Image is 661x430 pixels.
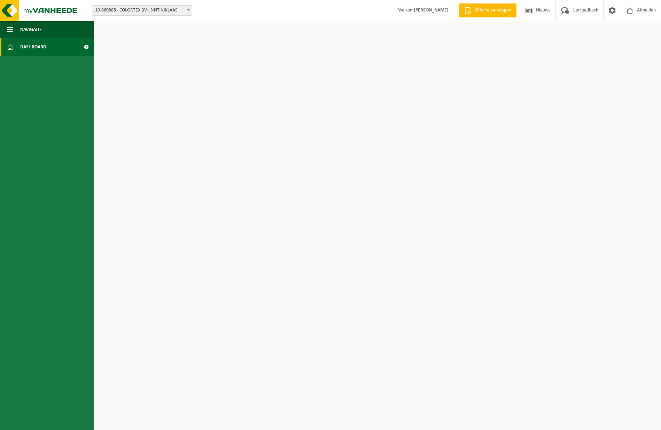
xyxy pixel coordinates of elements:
span: Offerte aanvragen [473,7,513,14]
span: 10-860885 - COLORTEX BV - SINT-NIKLAAS [92,6,192,15]
a: Offerte aanvragen [459,3,516,17]
span: 10-860885 - COLORTEX BV - SINT-NIKLAAS [92,5,192,16]
span: Navigatie [20,21,42,38]
strong: [PERSON_NAME] [414,8,449,13]
span: Dashboard [20,38,46,56]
